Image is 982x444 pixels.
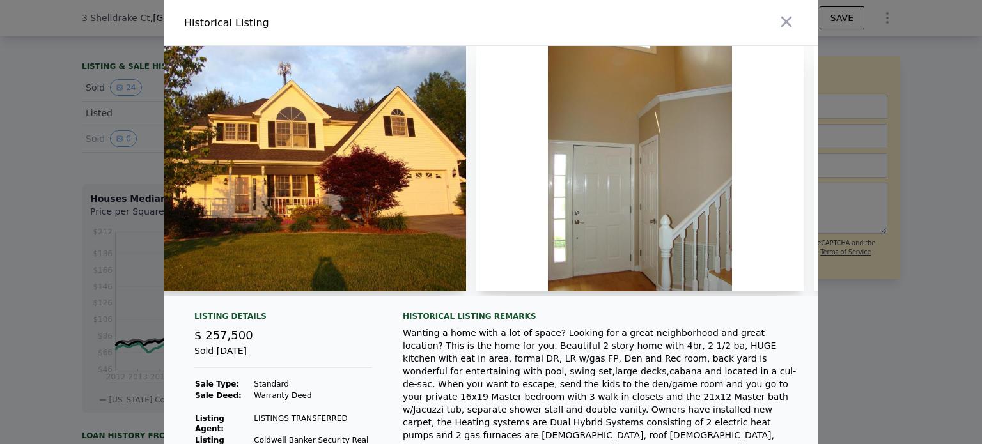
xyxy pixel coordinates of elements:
td: LISTINGS TRANSFERRED [253,413,372,434]
td: Warranty Deed [253,390,372,401]
td: Standard [253,378,372,390]
div: Historical Listing [184,15,486,31]
strong: Sale Deed: [195,391,242,400]
div: Historical Listing remarks [403,311,798,321]
strong: Listing Agent: [195,414,224,433]
span: $ 257,500 [194,328,253,342]
div: Sold [DATE] [194,344,372,368]
img: Property Img [139,46,466,291]
strong: Sale Type: [195,379,239,388]
div: Listing Details [194,311,372,326]
img: Property Img [476,46,804,291]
